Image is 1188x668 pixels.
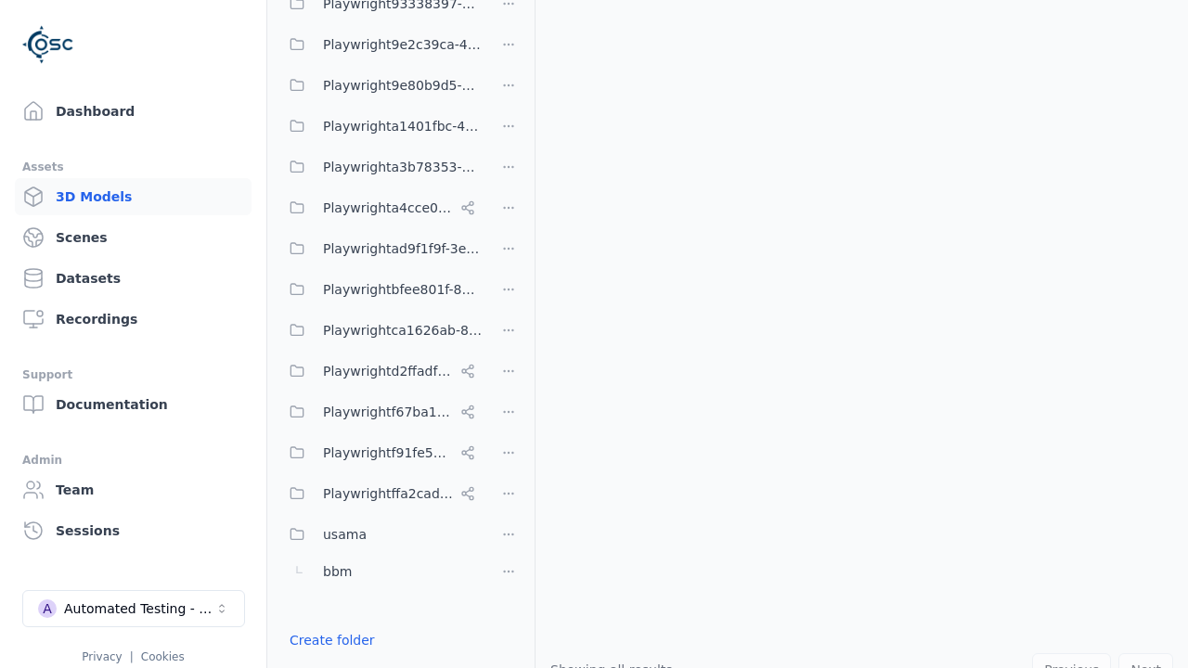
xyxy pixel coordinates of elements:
[278,108,483,145] button: Playwrighta1401fbc-43d7-48dd-a309-be935d99d708
[15,301,252,338] a: Recordings
[278,189,483,226] button: Playwrighta4cce06a-a8e6-4c0d-bfc1-93e8d78d750a
[64,599,214,618] div: Automated Testing - Playwright
[323,401,453,423] span: Playwrightf67ba199-386a-42d1-aebc-3b37e79c7296
[278,623,386,657] button: Create folder
[22,156,244,178] div: Assets
[323,319,483,341] span: Playwrightca1626ab-8cec-4ddc-b85a-2f9392fe08d1
[290,631,375,649] a: Create folder
[323,523,367,546] span: usama
[323,115,483,137] span: Playwrighta1401fbc-43d7-48dd-a309-be935d99d708
[323,278,483,301] span: Playwrightbfee801f-8be1-42a6-b774-94c49e43b650
[278,312,483,349] button: Playwrightca1626ab-8cec-4ddc-b85a-2f9392fe08d1
[15,93,252,130] a: Dashboard
[278,230,483,267] button: Playwrightad9f1f9f-3e6a-4231-8f19-c506bf64a382
[278,26,483,63] button: Playwright9e2c39ca-48c3-4c03-98f4-0435f3624ea6
[323,197,453,219] span: Playwrighta4cce06a-a8e6-4c0d-bfc1-93e8d78d750a
[278,353,483,390] button: Playwrightd2ffadf0-c973-454c-8fcf-dadaeffcb802
[15,471,252,508] a: Team
[278,553,483,590] button: bbm
[15,219,252,256] a: Scenes
[38,599,57,618] div: A
[278,393,483,430] button: Playwrightf67ba199-386a-42d1-aebc-3b37e79c7296
[323,74,483,96] span: Playwright9e80b9d5-ab0b-4e8f-a3de-da46b25b8298
[15,260,252,297] a: Datasets
[15,512,252,549] a: Sessions
[323,560,352,583] span: bbm
[141,650,185,663] a: Cookies
[278,475,483,512] button: Playwrightffa2cad8-0214-4c2f-a758-8e9593c5a37e
[323,238,483,260] span: Playwrightad9f1f9f-3e6a-4231-8f19-c506bf64a382
[278,516,483,553] button: usama
[22,19,74,71] img: Logo
[22,590,245,627] button: Select a workspace
[22,364,244,386] div: Support
[278,67,483,104] button: Playwright9e80b9d5-ab0b-4e8f-a3de-da46b25b8298
[278,148,483,186] button: Playwrighta3b78353-5999-46c5-9eab-70007203469a
[278,434,483,471] button: Playwrightf91fe523-dd75-44f3-a953-451f6070cb42
[323,442,453,464] span: Playwrightf91fe523-dd75-44f3-a953-451f6070cb42
[323,33,483,56] span: Playwright9e2c39ca-48c3-4c03-98f4-0435f3624ea6
[15,178,252,215] a: 3D Models
[15,386,252,423] a: Documentation
[22,449,244,471] div: Admin
[323,156,483,178] span: Playwrighta3b78353-5999-46c5-9eab-70007203469a
[323,360,453,382] span: Playwrightd2ffadf0-c973-454c-8fcf-dadaeffcb802
[130,650,134,663] span: |
[323,482,453,505] span: Playwrightffa2cad8-0214-4c2f-a758-8e9593c5a37e
[278,271,483,308] button: Playwrightbfee801f-8be1-42a6-b774-94c49e43b650
[82,650,122,663] a: Privacy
